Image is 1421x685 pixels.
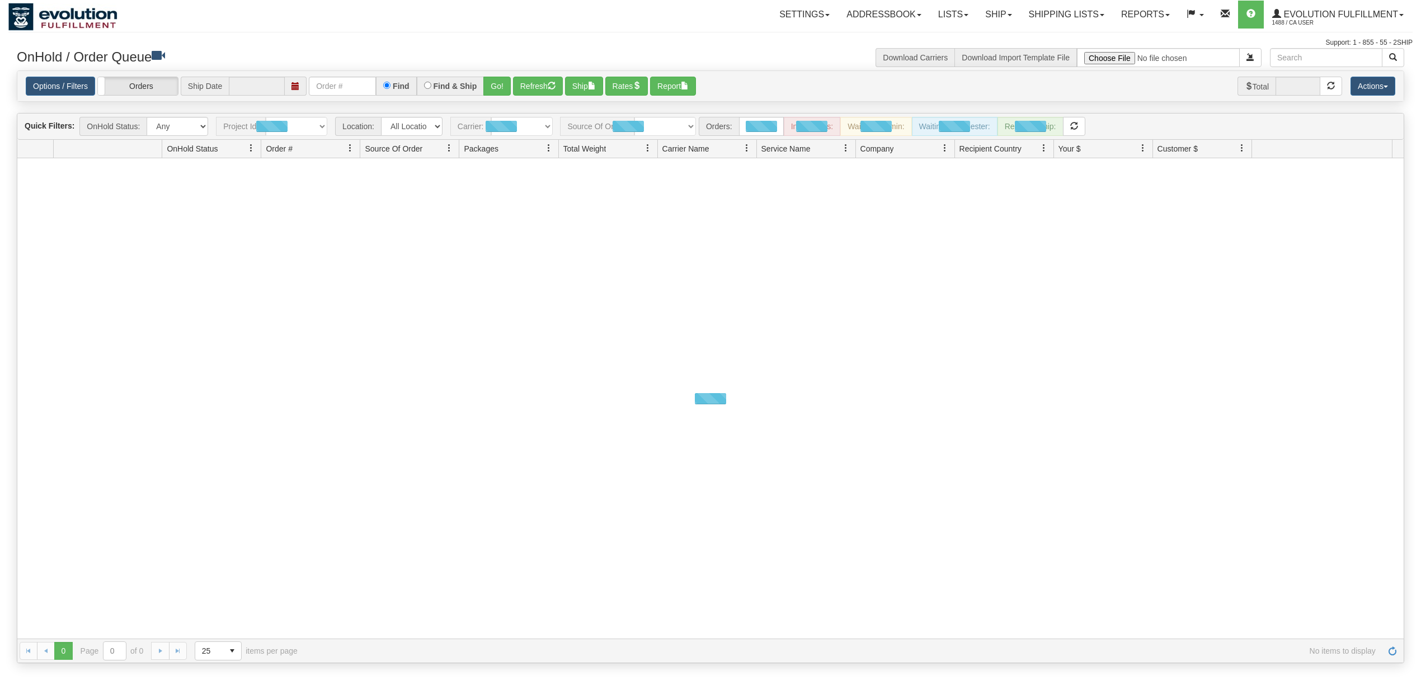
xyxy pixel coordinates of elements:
span: Customer $ [1157,143,1198,154]
button: Rates [605,77,648,96]
span: Page sizes drop down [195,641,242,660]
div: In Progress: [784,117,840,136]
span: Location: [335,117,381,136]
span: 1488 / CA User [1272,17,1356,29]
a: Order # filter column settings [341,139,360,158]
a: Service Name filter column settings [836,139,855,158]
span: Ship Date [181,77,229,96]
span: Your $ [1058,143,1081,154]
a: Reports [1113,1,1178,29]
button: Search [1382,48,1404,67]
a: Settings [771,1,838,29]
button: Go! [483,77,511,96]
a: Refresh [1384,642,1401,660]
label: Orders [98,77,178,96]
span: 25 [202,645,217,656]
span: Total Weight [563,143,606,154]
span: Evolution Fulfillment [1281,10,1398,19]
a: Recipient Country filter column settings [1034,139,1053,158]
a: Lists [930,1,977,29]
a: Addressbook [838,1,930,29]
a: Total Weight filter column settings [638,139,657,158]
a: Your $ filter column settings [1133,139,1152,158]
input: Search [1270,48,1382,67]
input: Import [1077,48,1240,67]
span: OnHold Status [167,143,218,154]
span: select [223,642,241,660]
a: Ship [977,1,1020,29]
a: Download Carriers [883,53,948,62]
span: Total [1238,77,1276,96]
span: OnHold Status: [79,117,147,136]
img: logo1488.jpg [8,3,117,31]
div: grid toolbar [17,114,1404,140]
span: No items to display [313,646,1376,655]
div: Waiting - Requester: [912,117,997,136]
a: OnHold Status filter column settings [242,139,261,158]
a: Evolution Fulfillment 1488 / CA User [1264,1,1412,29]
div: Support: 1 - 855 - 55 - 2SHIP [8,38,1413,48]
a: Company filter column settings [935,139,954,158]
label: Find [393,82,410,90]
button: Report [650,77,696,96]
span: Packages [464,143,498,154]
a: Packages filter column settings [539,139,558,158]
label: Quick Filters: [25,120,74,131]
span: Orders: [699,117,739,136]
span: Recipient Country [959,143,1022,154]
button: Refresh [513,77,563,96]
button: Ship [565,77,603,96]
span: Service Name [761,143,811,154]
a: Shipping lists [1020,1,1113,29]
div: Ready to Ship: [997,117,1064,136]
span: Source Of Order [365,143,422,154]
div: Waiting - Admin: [840,117,911,136]
span: Company [860,143,894,154]
span: Page of 0 [81,641,144,660]
a: Options / Filters [26,77,95,96]
div: New: [739,117,784,136]
label: Find & Ship [434,82,477,90]
span: Order # [266,143,292,154]
a: Download Import Template File [962,53,1070,62]
a: Customer $ filter column settings [1232,139,1251,158]
span: Page 0 [54,642,72,660]
a: Carrier Name filter column settings [737,139,756,158]
a: Source Of Order filter column settings [440,139,459,158]
input: Order # [309,77,376,96]
span: items per page [195,641,298,660]
span: Carrier Name [662,143,709,154]
h3: OnHold / Order Queue [17,48,702,64]
button: Actions [1351,77,1395,96]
